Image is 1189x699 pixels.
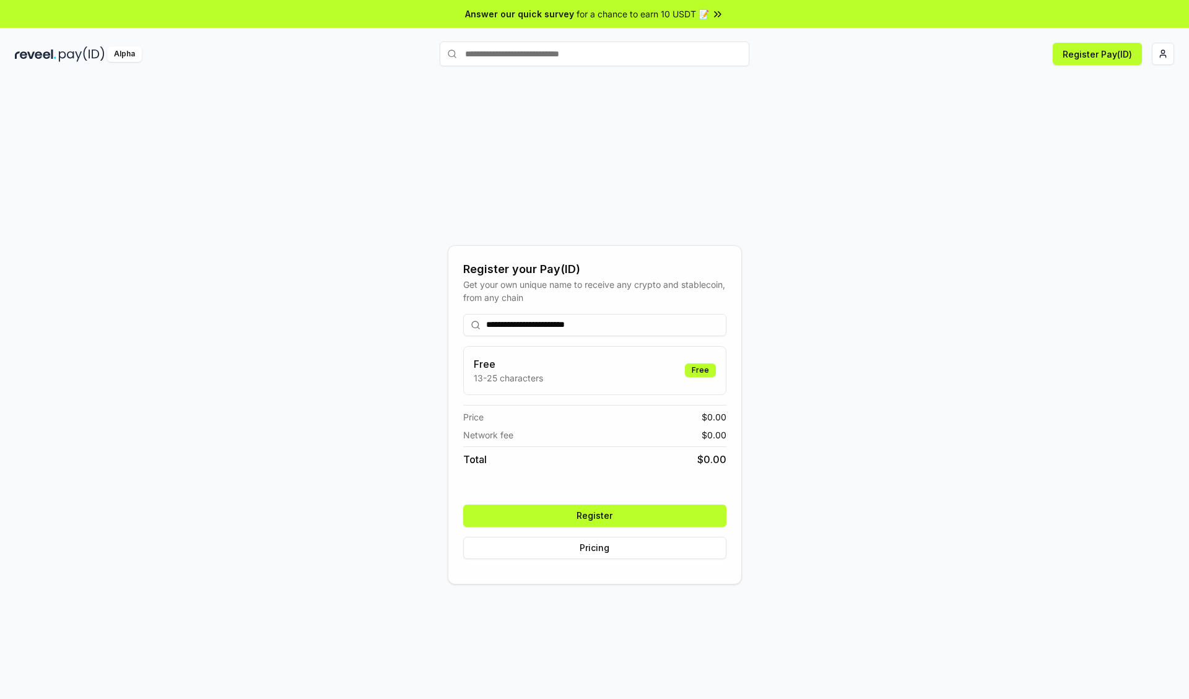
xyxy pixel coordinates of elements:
[702,428,726,441] span: $ 0.00
[463,410,484,423] span: Price
[474,371,543,384] p: 13-25 characters
[474,357,543,371] h3: Free
[463,278,726,304] div: Get your own unique name to receive any crypto and stablecoin, from any chain
[685,363,716,377] div: Free
[463,537,726,559] button: Pricing
[702,410,726,423] span: $ 0.00
[463,428,513,441] span: Network fee
[107,46,142,62] div: Alpha
[697,452,726,467] span: $ 0.00
[463,505,726,527] button: Register
[59,46,105,62] img: pay_id
[1053,43,1142,65] button: Register Pay(ID)
[15,46,56,62] img: reveel_dark
[577,7,709,20] span: for a chance to earn 10 USDT 📝
[463,261,726,278] div: Register your Pay(ID)
[465,7,574,20] span: Answer our quick survey
[463,452,487,467] span: Total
